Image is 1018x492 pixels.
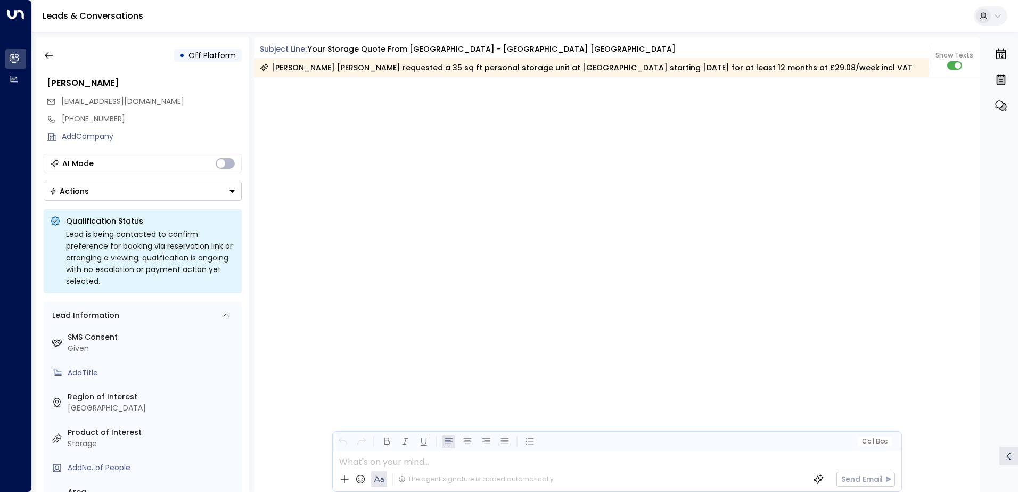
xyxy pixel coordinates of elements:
span: Show Texts [935,51,973,60]
div: AI Mode [62,158,94,169]
label: Region of Interest [68,391,237,403]
button: Undo [336,435,349,448]
span: [EMAIL_ADDRESS][DOMAIN_NAME] [61,96,184,106]
label: SMS Consent [68,332,237,343]
div: [PHONE_NUMBER] [62,113,242,125]
p: Qualification Status [66,216,235,226]
div: AddNo. of People [68,462,237,473]
span: Off Platform [188,50,236,61]
button: Actions [44,182,242,201]
div: [GEOGRAPHIC_DATA] [68,403,237,414]
div: Button group with a nested menu [44,182,242,201]
div: Storage [68,438,237,449]
div: Given [68,343,237,354]
div: [PERSON_NAME] [PERSON_NAME] requested a 35 sq ft personal storage unit at [GEOGRAPHIC_DATA] start... [260,62,913,73]
div: Lead Information [48,310,119,321]
div: The agent signature is added automatically [398,474,554,484]
span: Cc Bcc [861,438,887,445]
label: Product of Interest [68,427,237,438]
button: Cc|Bcc [857,437,891,447]
span: | [872,438,874,445]
span: jamesoldman87@hotmail.com [61,96,184,107]
div: AddCompany [62,131,242,142]
a: Leads & Conversations [43,10,143,22]
div: Your storage quote from [GEOGRAPHIC_DATA] - [GEOGRAPHIC_DATA] [GEOGRAPHIC_DATA] [308,44,676,55]
div: [PERSON_NAME] [47,77,242,89]
div: AddTitle [68,367,237,379]
span: Subject Line: [260,44,307,54]
div: Actions [50,186,89,196]
div: • [179,46,185,65]
div: Lead is being contacted to confirm preference for booking via reservation link or arranging a vie... [66,228,235,287]
button: Redo [355,435,368,448]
